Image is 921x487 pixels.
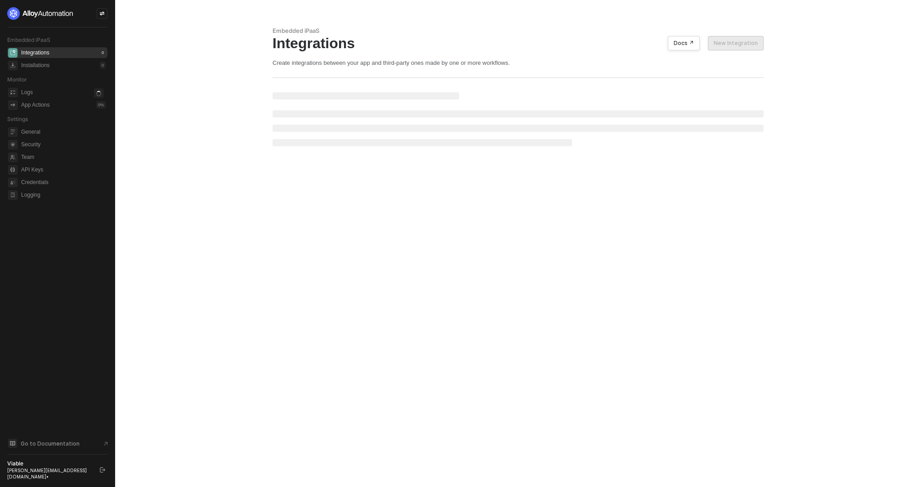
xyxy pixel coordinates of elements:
span: security [8,140,18,149]
span: Embedded iPaaS [7,36,50,43]
span: icon-app-actions [8,100,18,110]
span: installations [8,61,18,70]
div: Viable [7,460,92,467]
span: icon-swap [99,11,105,16]
span: Go to Documentation [21,440,80,447]
span: api-key [8,165,18,175]
span: Settings [7,116,28,122]
span: integrations [8,48,18,58]
span: documentation [8,439,17,448]
a: Knowledge Base [7,438,108,449]
button: New Integration [708,36,764,50]
span: icon-loader [94,89,103,98]
span: Monitor [7,76,27,83]
span: icon-logs [8,88,18,97]
span: Credentials [21,177,106,188]
span: logging [8,190,18,200]
span: General [21,126,106,137]
div: Create integrations between your app and third-party ones made by one or more workflows. [273,59,764,67]
span: Security [21,139,106,150]
div: 0 % [96,101,106,108]
a: logo [7,7,107,20]
div: 0 [100,62,106,69]
span: general [8,127,18,137]
div: Installations [21,62,49,69]
div: [PERSON_NAME][EMAIL_ADDRESS][DOMAIN_NAME] • [7,467,92,480]
button: Docs ↗ [668,36,700,50]
div: Integrations [273,35,764,52]
div: Logs [21,89,33,96]
div: App Actions [21,101,49,109]
div: Embedded iPaaS [273,27,764,35]
span: team [8,153,18,162]
div: 0 [100,49,106,56]
div: Docs ↗ [674,40,694,47]
span: credentials [8,178,18,187]
span: API Keys [21,164,106,175]
span: Team [21,152,106,162]
span: document-arrow [101,439,110,448]
span: Logging [21,189,106,200]
img: logo [7,7,74,20]
span: logout [100,467,105,473]
div: Integrations [21,49,49,57]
